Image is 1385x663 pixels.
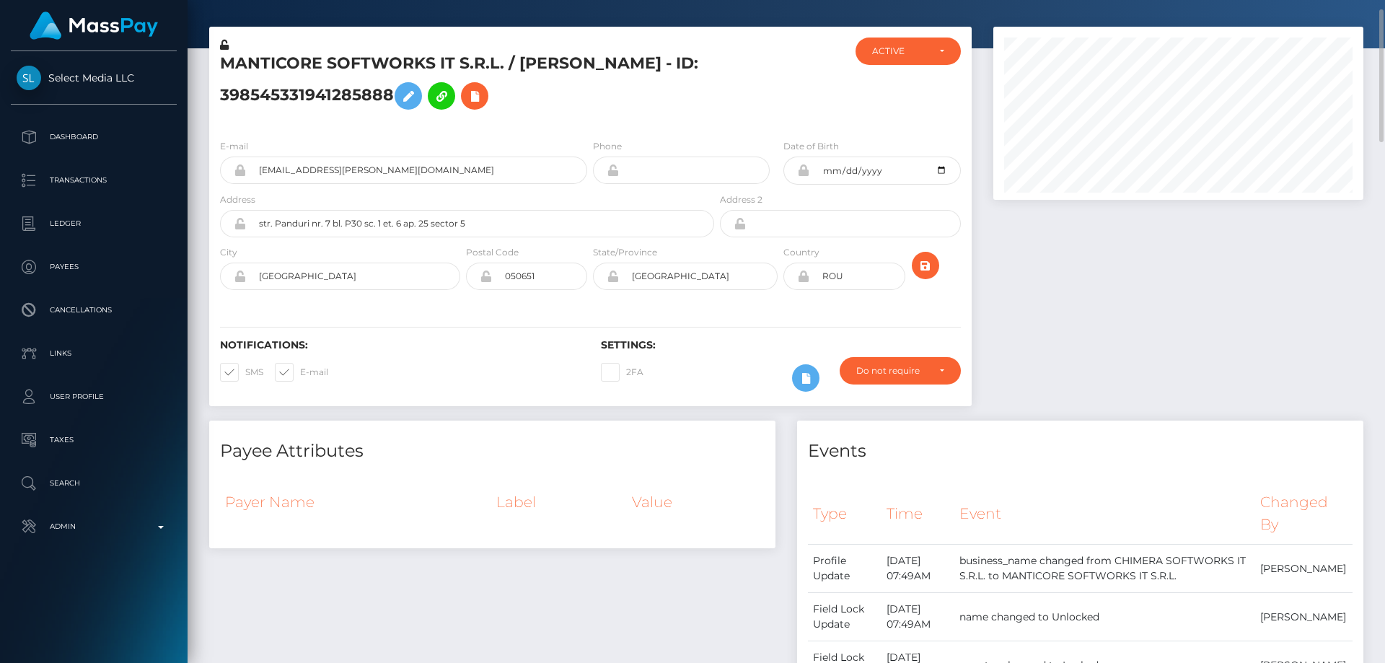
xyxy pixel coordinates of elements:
a: Taxes [11,422,177,458]
label: Postal Code [466,246,519,259]
td: name changed to Unlocked [954,593,1255,641]
a: Transactions [11,162,177,198]
a: User Profile [11,379,177,415]
label: Address [220,193,255,206]
th: Value [627,483,765,522]
td: Field Lock Update [808,593,881,641]
p: Ledger [17,213,171,234]
label: Country [783,246,819,259]
label: Address 2 [720,193,762,206]
p: Admin [17,516,171,537]
div: ACTIVE [872,45,928,57]
a: Search [11,465,177,501]
label: Date of Birth [783,140,839,153]
a: Ledger [11,206,177,242]
th: Time [881,483,954,544]
a: Links [11,335,177,372]
label: E-mail [275,363,328,382]
button: Do not require [840,357,961,385]
h4: Events [808,439,1353,464]
h6: Settings: [601,339,960,351]
td: [PERSON_NAME] [1255,545,1353,593]
span: Select Media LLC [11,71,177,84]
td: Profile Update [808,545,881,593]
td: business_name changed from CHIMERA SOFTWORKS IT S.R.L. to MANTICORE SOFTWORKS IT S.R.L. [954,545,1255,593]
h4: Payee Attributes [220,439,765,464]
label: SMS [220,363,263,382]
button: ACTIVE [856,38,961,65]
label: 2FA [601,363,643,382]
label: Phone [593,140,622,153]
label: City [220,246,237,259]
p: Payees [17,256,171,278]
img: Select Media LLC [17,66,41,90]
td: [PERSON_NAME] [1255,593,1353,641]
img: MassPay Logo [30,12,158,40]
h5: MANTICORE SOFTWORKS IT S.R.L. / [PERSON_NAME] - ID: 398545331941285888 [220,53,706,117]
p: Cancellations [17,299,171,321]
p: Taxes [17,429,171,451]
a: Admin [11,509,177,545]
th: Type [808,483,881,544]
td: [DATE] 07:49AM [881,545,954,593]
a: Dashboard [11,119,177,155]
th: Payer Name [220,483,491,522]
p: Links [17,343,171,364]
th: Label [491,483,627,522]
a: Cancellations [11,292,177,328]
td: [DATE] 07:49AM [881,593,954,641]
label: State/Province [593,246,657,259]
h6: Notifications: [220,339,579,351]
a: Payees [11,249,177,285]
p: Search [17,473,171,494]
label: E-mail [220,140,248,153]
th: Changed By [1255,483,1353,544]
p: User Profile [17,386,171,408]
p: Dashboard [17,126,171,148]
p: Transactions [17,170,171,191]
div: Do not require [856,365,928,377]
th: Event [954,483,1255,544]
